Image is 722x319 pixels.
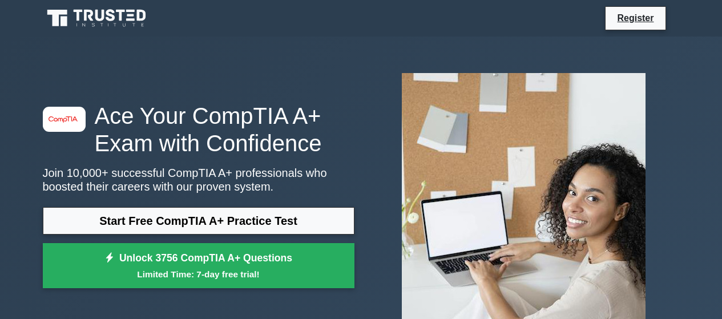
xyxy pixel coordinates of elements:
a: Unlock 3756 CompTIA A+ QuestionsLimited Time: 7-day free trial! [43,243,354,289]
a: Start Free CompTIA A+ Practice Test [43,207,354,235]
p: Join 10,000+ successful CompTIA A+ professionals who boosted their careers with our proven system. [43,166,354,193]
small: Limited Time: 7-day free trial! [57,268,340,281]
a: Register [610,11,660,25]
h1: Ace Your CompTIA A+ Exam with Confidence [43,102,354,157]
